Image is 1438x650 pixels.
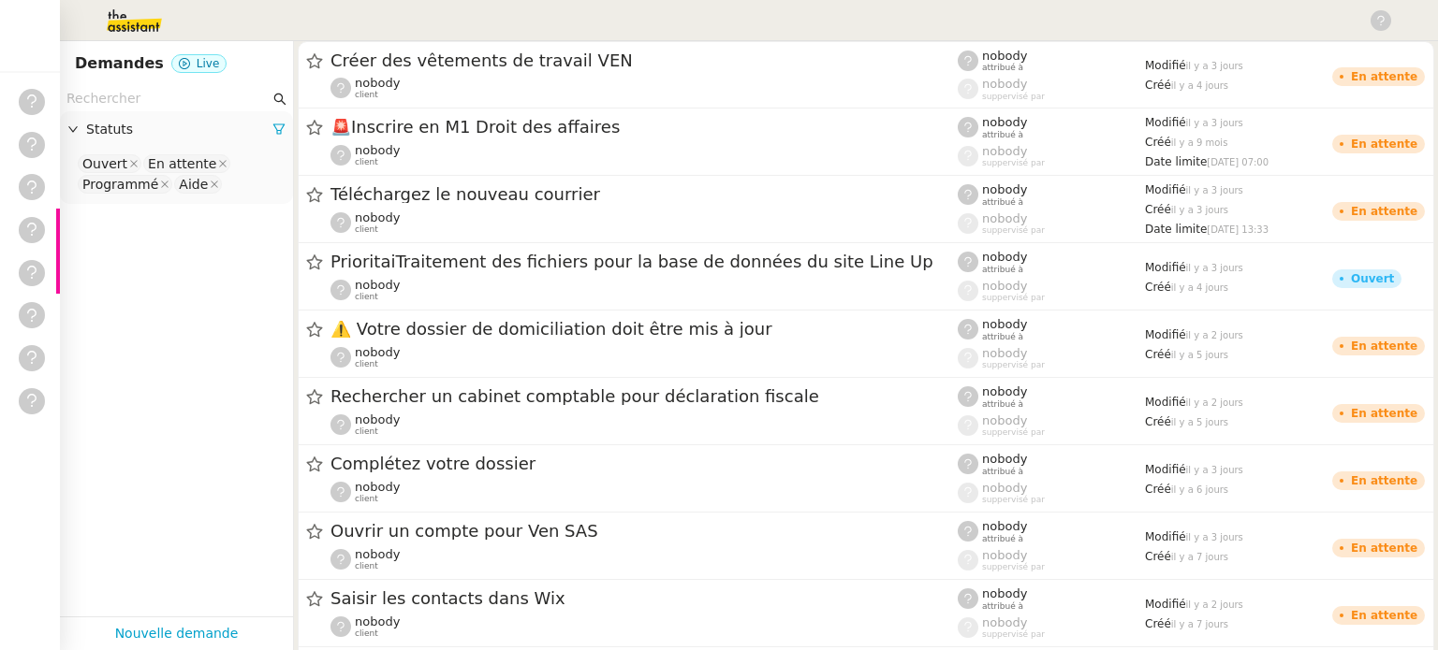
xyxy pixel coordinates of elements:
[1171,417,1228,427] span: il y a 5 jours
[75,51,164,77] nz-page-header-title: Demandes
[1186,330,1243,340] span: il y a 2 jours
[982,115,1027,129] span: nobody
[1145,223,1207,236] span: Date limite
[1351,273,1394,284] div: Ouvert
[982,144,1027,158] span: nobody
[982,332,1023,342] span: attribué à
[1145,415,1171,428] span: Créé
[982,130,1023,140] span: attribué à
[1145,396,1186,409] span: Modifié
[330,186,958,203] span: Téléchargez le nouveau courrier
[1145,348,1171,361] span: Créé
[355,292,378,302] span: client
[982,158,1045,168] span: suppervisé par
[982,452,1027,466] span: nobody
[330,52,958,69] span: Créer des vêtements de travail VEN
[1186,465,1243,475] span: il y a 3 jours
[1351,340,1417,352] div: En attente
[355,561,378,571] span: client
[958,211,1145,236] app-user-label: suppervisé par
[1351,138,1417,150] div: En attente
[958,481,1145,505] app-user-label: suppervisé par
[958,346,1145,370] app-user-label: suppervisé par
[1145,617,1171,630] span: Créé
[330,590,958,607] span: Saisir les contacts dans Wix
[330,76,958,100] app-user-detailed-label: client
[1171,350,1228,360] span: il y a 5 jours
[958,317,1145,341] app-user-label: attribué à
[1186,118,1243,128] span: il y a 3 jours
[179,176,208,193] div: Aide
[982,601,1023,612] span: attribué à
[330,523,958,540] span: Ouvrir un compte pour Ven SAS
[148,155,216,172] div: En attente
[1351,542,1417,554] div: En attente
[1186,263,1243,273] span: il y a 3 jours
[982,77,1027,91] span: nobody
[355,210,400,224] span: nobody
[982,346,1027,360] span: nobody
[355,614,400,628] span: nobody
[982,548,1027,562] span: nobody
[330,119,958,136] span: Inscrire en M1 Droit des affaires
[330,321,958,338] span: ⚠️ Votre dossier de domiciliation doit être mis à jour
[330,253,958,270] span: PrioritaiTraitement des fichiers pour la base de données du site Line Up
[355,359,378,369] span: client
[982,63,1023,73] span: attribué à
[66,88,270,109] input: Rechercher
[78,175,172,194] nz-select-item: Programmé
[958,384,1145,409] app-user-label: attribué à
[982,495,1045,505] span: suppervisé par
[958,182,1145,207] app-user-label: attribué à
[1207,157,1269,167] span: [DATE] 07:00
[1145,116,1186,129] span: Modifié
[330,278,958,302] app-user-detailed-label: client
[1145,530,1186,543] span: Modifié
[958,548,1145,572] app-user-label: suppervisé par
[982,360,1045,370] span: suppervisé par
[86,119,272,140] span: Statuts
[330,455,958,472] span: Complétez votre dossier
[1351,475,1417,486] div: En attente
[1186,185,1243,195] span: il y a 3 jours
[330,143,958,167] app-user-detailed-label: client
[330,388,958,405] span: Rechercher un cabinet comptable pour déclaration fiscale
[1171,552,1228,562] span: il y a 7 jours
[982,197,1023,208] span: attribué à
[1186,532,1243,542] span: il y a 3 jours
[1207,224,1269,235] span: [DATE] 13:33
[1171,80,1228,91] span: il y a 4 jours
[355,628,378,639] span: client
[958,452,1145,476] app-user-label: attribué à
[1145,550,1171,563] span: Créé
[355,143,400,157] span: nobody
[1145,136,1171,149] span: Créé
[958,279,1145,303] app-user-label: suppervisé par
[330,117,351,137] span: 🚨
[982,399,1023,410] span: attribué à
[1145,463,1186,476] span: Modifié
[958,49,1145,73] app-user-label: attribué à
[1145,183,1186,196] span: Modifié
[982,92,1045,102] span: suppervisé par
[1186,599,1243,610] span: il y a 2 jours
[78,154,141,173] nz-select-item: Ouvert
[958,519,1145,543] app-user-label: attribué à
[355,224,378,235] span: client
[958,77,1145,101] app-user-label: suppervisé par
[60,111,293,148] div: Statuts
[982,317,1027,331] span: nobody
[1351,610,1417,621] div: En attente
[1171,619,1228,629] span: il y a 7 jours
[982,534,1023,544] span: attribué à
[1145,328,1186,341] span: Modifié
[982,384,1027,398] span: nobody
[82,176,158,193] div: Programmé
[982,265,1023,275] span: attribué à
[982,250,1027,264] span: nobody
[958,413,1145,438] app-user-label: suppervisé par
[355,278,400,292] span: nobody
[1171,205,1228,215] span: il y a 3 jours
[982,629,1045,640] span: suppervisé par
[1145,203,1171,216] span: Créé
